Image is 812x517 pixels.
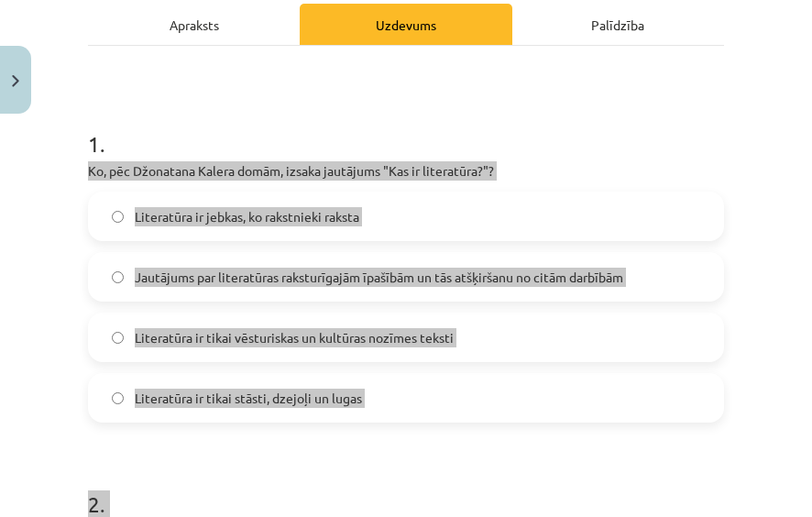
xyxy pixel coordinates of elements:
[88,99,724,156] h1: 1 .
[88,161,724,181] p: Ko, pēc Džonatana Kalera domām, izsaka jautājums "Kas ir literatūra?"?
[135,207,359,226] span: Literatūra ir jebkas, ko rakstnieki raksta
[112,332,124,344] input: Literatūra ir tikai vēsturiskas un kultūras nozīmes teksti
[135,328,454,347] span: Literatūra ir tikai vēsturiskas un kultūras nozīmes teksti
[135,389,362,408] span: Literatūra ir tikai stāsti, dzejoļi un lugas
[135,268,623,287] span: Jautājums par literatūras raksturīgajām īpašībām un tās atšķiršanu no citām darbībām
[12,75,19,87] img: icon-close-lesson-0947bae3869378f0d4975bcd49f059093ad1ed9edebbc8119c70593378902aed.svg
[88,4,300,45] div: Apraksts
[112,392,124,404] input: Literatūra ir tikai stāsti, dzejoļi un lugas
[512,4,724,45] div: Palīdzība
[112,271,124,283] input: Jautājums par literatūras raksturīgajām īpašībām un tās atšķiršanu no citām darbībām
[300,4,511,45] div: Uzdevums
[88,459,724,516] h1: 2 .
[112,211,124,223] input: Literatūra ir jebkas, ko rakstnieki raksta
